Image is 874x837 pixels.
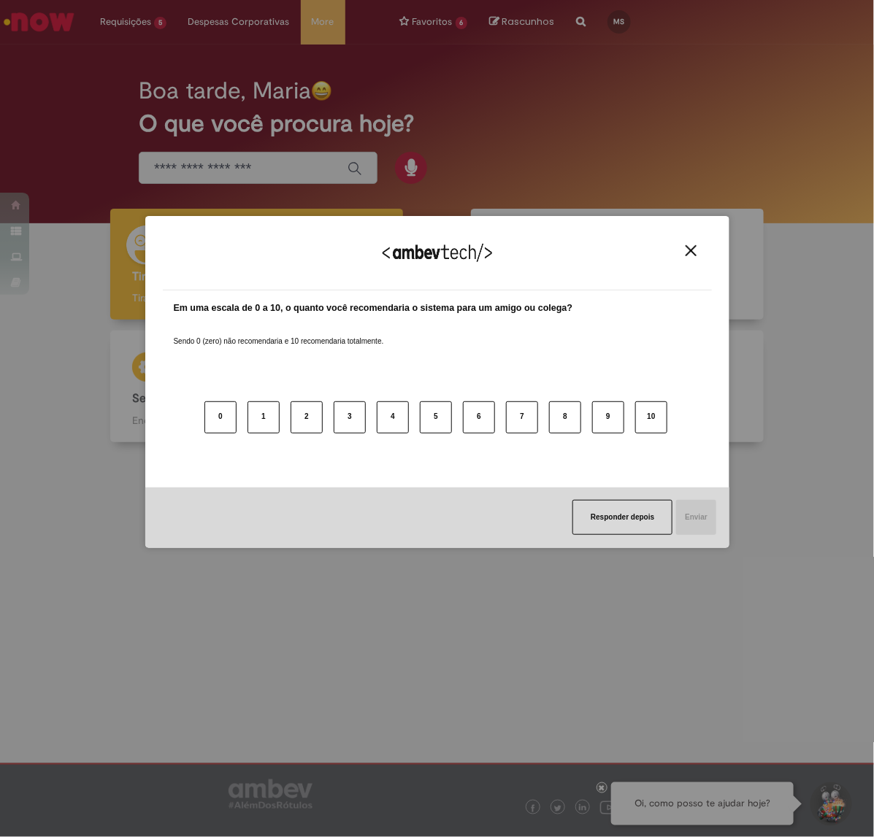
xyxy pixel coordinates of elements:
[549,401,581,433] button: 8
[291,401,323,433] button: 2
[420,401,452,433] button: 5
[248,401,280,433] button: 1
[334,401,366,433] button: 3
[686,245,697,256] img: Close
[174,301,573,315] label: Em uma escala de 0 a 10, o quanto você recomendaria o sistema para um amigo ou colega?
[383,244,492,262] img: Logo Ambevtech
[463,401,495,433] button: 6
[204,401,237,433] button: 0
[635,401,667,433] button: 10
[377,401,409,433] button: 4
[592,401,624,433] button: 9
[681,244,701,257] button: Close
[506,401,538,433] button: 7
[174,319,384,347] label: Sendo 0 (zero) não recomendaria e 10 recomendaria totalmente.
[572,500,672,535] button: Responder depois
